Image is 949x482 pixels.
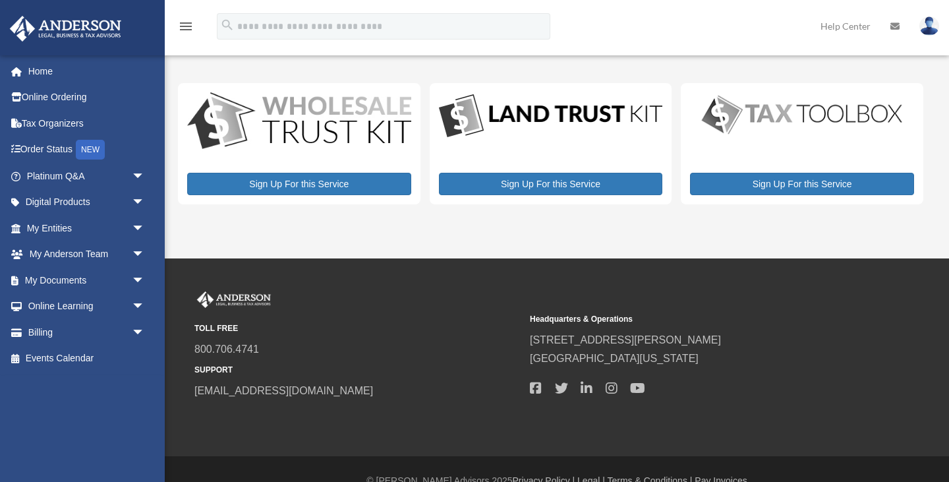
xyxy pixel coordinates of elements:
[132,215,158,242] span: arrow_drop_down
[9,110,165,136] a: Tax Organizers
[132,241,158,268] span: arrow_drop_down
[690,173,914,195] a: Sign Up For this Service
[194,385,373,396] a: [EMAIL_ADDRESS][DOMAIN_NAME]
[187,173,411,195] a: Sign Up For this Service
[194,291,273,309] img: Anderson Advisors Platinum Portal
[132,267,158,294] span: arrow_drop_down
[178,23,194,34] a: menu
[530,353,699,364] a: [GEOGRAPHIC_DATA][US_STATE]
[530,334,721,346] a: [STREET_ADDRESS][PERSON_NAME]
[439,92,663,140] img: LandTrust_lgo-1.jpg
[132,319,158,346] span: arrow_drop_down
[9,241,165,268] a: My Anderson Teamarrow_drop_down
[9,189,158,216] a: Digital Productsarrow_drop_down
[132,189,158,216] span: arrow_drop_down
[439,173,663,195] a: Sign Up For this Service
[919,16,939,36] img: User Pic
[178,18,194,34] i: menu
[194,363,521,377] small: SUPPORT
[9,267,165,293] a: My Documentsarrow_drop_down
[220,18,235,32] i: search
[9,84,165,111] a: Online Ordering
[690,92,914,137] img: taxtoolbox_new-1.webp
[132,293,158,320] span: arrow_drop_down
[76,140,105,160] div: NEW
[187,92,411,152] img: WS-Trust-Kit-lgo-1.jpg
[530,313,856,326] small: Headquarters & Operations
[9,215,165,241] a: My Entitiesarrow_drop_down
[9,136,165,164] a: Order StatusNEW
[194,322,521,336] small: TOLL FREE
[9,319,165,346] a: Billingarrow_drop_down
[132,163,158,190] span: arrow_drop_down
[9,346,165,372] a: Events Calendar
[9,58,165,84] a: Home
[194,344,259,355] a: 800.706.4741
[9,163,165,189] a: Platinum Q&Aarrow_drop_down
[9,293,165,320] a: Online Learningarrow_drop_down
[6,16,125,42] img: Anderson Advisors Platinum Portal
